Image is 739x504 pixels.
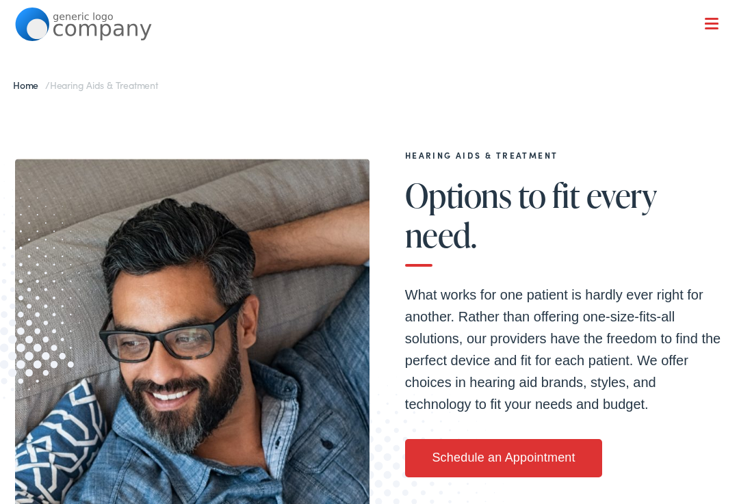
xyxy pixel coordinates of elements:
[50,78,158,92] span: Hearing Aids & Treatment
[586,177,658,213] span: every
[552,177,580,213] span: fit
[405,150,725,160] h2: Hearing Aids & Treatment
[518,177,545,213] span: to
[405,439,602,477] a: Schedule an Appointment
[25,55,725,97] a: What We Offer
[13,78,158,92] span: /
[405,217,477,253] span: need.
[405,284,725,415] p: What works for one patient is hardly ever right for another. Rather than offering one-size-fits-a...
[405,177,512,213] span: Options
[13,78,45,92] a: Home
